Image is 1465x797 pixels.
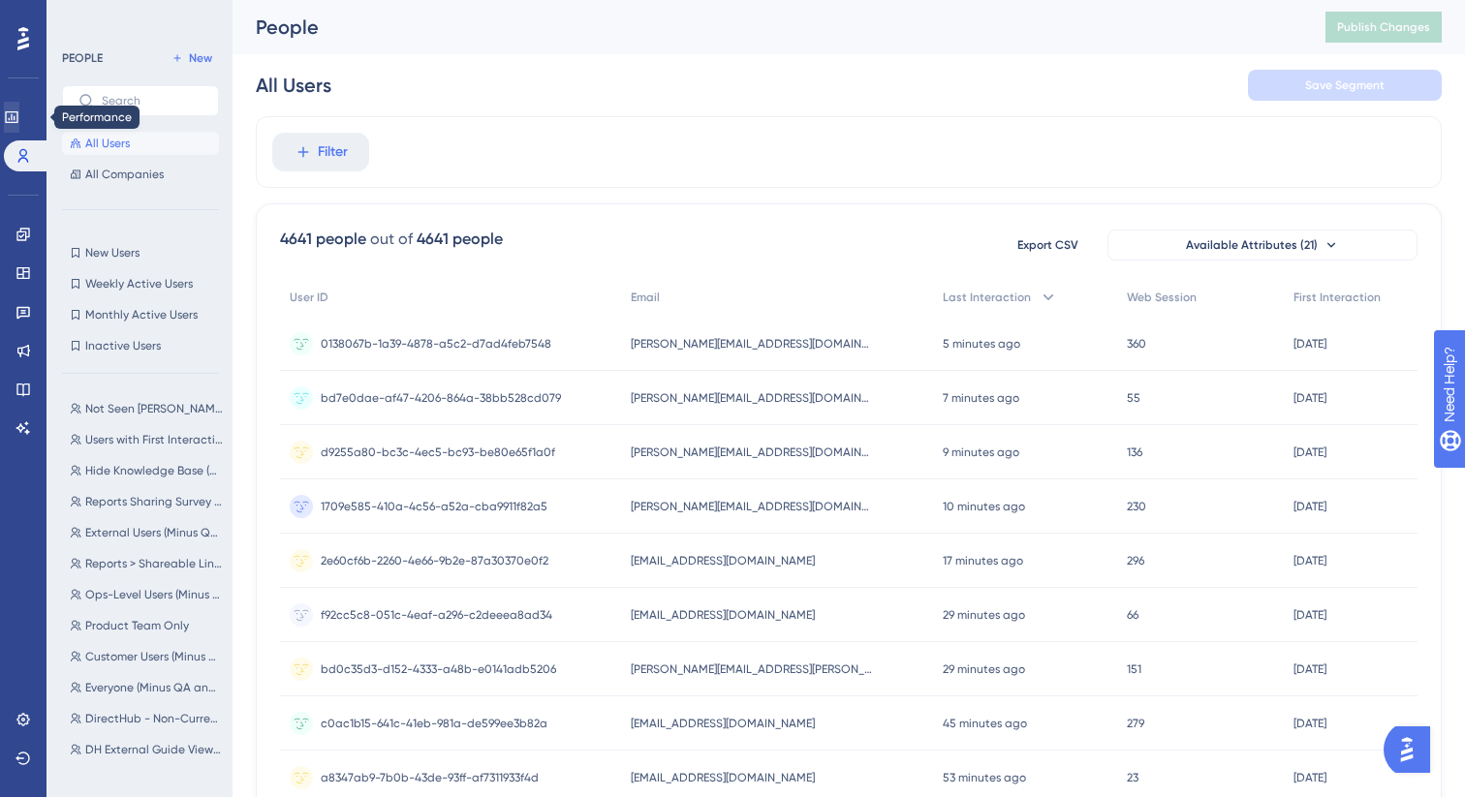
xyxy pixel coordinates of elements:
button: Customer Users (Minus QA) [62,645,231,668]
button: All Users [62,132,219,155]
span: Need Help? [46,5,121,28]
span: Users with First Interaction More than [DATE] (Minus QA) [85,432,223,447]
span: Customer Users (Minus QA) [85,649,223,664]
span: All Users [85,136,130,151]
span: Publish Changes [1337,19,1430,35]
div: PEOPLE [62,50,103,66]
span: All Companies [85,167,164,182]
button: Reports Sharing Survey Non-Viewers (External Only) [62,490,231,513]
button: Publish Changes [1325,12,1442,43]
iframe: UserGuiding AI Assistant Launcher [1384,720,1442,779]
span: New Users [85,245,140,261]
div: People [256,14,1277,41]
span: Reports Sharing Survey Non-Viewers (External Only) [85,494,223,509]
button: Product Team Only [62,614,231,637]
button: Inactive Users [62,334,219,357]
span: Product Team Only [85,618,189,633]
span: External Users (Minus QA and Customers) [85,525,223,540]
button: Monthly Active Users [62,303,219,326]
span: Everyone (Minus QA and Customer Users) [85,680,223,695]
span: Hide Knowledge Base (Academy) Users [85,463,223,478]
button: Hide Knowledge Base (Academy) Users [62,459,231,482]
span: Reports > Shareable Link Modal Users [85,556,223,571]
button: Reports > Shareable Link Modal Users [62,552,231,575]
button: Weekly Active Users [62,272,219,295]
button: Everyone (Minus QA and Customer Users) [62,676,231,699]
button: External Users (Minus QA and Customers) [62,521,231,544]
button: Ops-Level Users (Minus QA) [62,583,231,606]
span: DirectHub - Non-Current Customers [DATE] (Minus Internal Users) [85,711,223,726]
button: New Users [62,241,219,264]
button: DirectHub - Non-Current Customers [DATE] (Minus Internal Users) [62,707,231,730]
button: New [165,46,219,70]
span: Monthly Active Users [85,307,198,322]
input: Search [102,94,203,107]
span: Ops-Level Users (Minus QA) [85,587,223,602]
span: Inactive Users [85,338,161,353]
button: Users with First Interaction More than [DATE] (Minus QA) [62,428,231,451]
span: Weekly Active Users [85,276,193,291]
button: All Companies [62,163,219,186]
span: New [189,50,212,66]
span: Not Seen [PERSON_NAME] Guide #1 [85,401,223,416]
button: DH External Guide Viewers [62,738,231,761]
button: Not Seen [PERSON_NAME] Guide #1 [62,397,231,420]
span: DH External Guide Viewers [85,742,223,757]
